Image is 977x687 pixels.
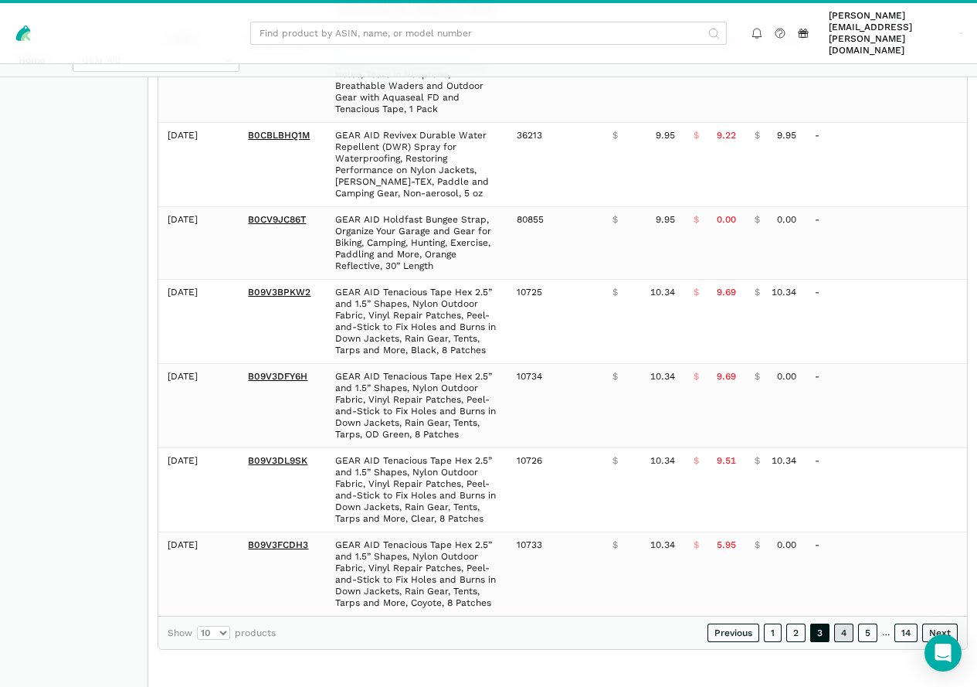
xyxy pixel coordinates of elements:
td: - [806,279,967,363]
a: 4 [834,624,853,642]
a: B09V3DFY6H [248,371,307,382]
td: GEAR AID Tenacious Tape Hex 2.5” and 1.5” Shapes, Nylon Outdoor Fabric, Vinyl Repair Patches, Pee... [326,279,507,363]
a: B09V3DL9SK [248,455,307,466]
a: Next [922,624,958,642]
td: [DATE] [158,532,239,616]
a: B0CV9JC86T [248,214,306,225]
span: $ [612,130,618,141]
span: $ [612,287,618,298]
input: Find product by ASIN, name, or model number [250,22,727,45]
span: $ [755,539,760,551]
select: Showproducts [197,626,230,640]
td: 10734 [507,363,603,447]
td: GEAR AID Revivex Durable Water Repellent (DWR) Spray for Waterproofing, Restoring Performance on ... [326,122,507,206]
td: 36213 [507,122,603,206]
td: - [806,363,967,447]
a: 1 [764,624,782,642]
a: B09V3BPKW2 [248,287,310,298]
span: $ [755,287,760,298]
td: 10726 [507,447,603,532]
span: 9.95 [777,130,796,141]
span: 10.34 [650,287,675,298]
a: 3 [810,624,829,642]
td: - [806,122,967,206]
td: GEAR AID Holdfast Bungee Strap, Organize Your Garage and Gear for Biking, Camping, Hunting, Exerc... [326,206,507,279]
span: $ [612,539,618,551]
td: - [806,206,967,279]
a: B0CBLBHQ1M [248,130,310,141]
a: [PERSON_NAME][EMAIL_ADDRESS][PERSON_NAME][DOMAIN_NAME] [824,8,968,59]
td: GEAR AID Tenacious Tape Hex 2.5” and 1.5” Shapes, Nylon Outdoor Fabric, Vinyl Repair Patches, Pee... [326,532,507,616]
td: 10733 [507,532,603,616]
span: 9.95 [656,130,675,141]
div: Open Intercom Messenger [924,634,962,672]
td: [DATE] [158,122,239,206]
span: $ [755,130,760,141]
span: 9.69 [717,371,736,383]
span: $ [612,371,618,383]
span: $ [755,455,760,467]
td: GEAR AID Tenacious Tape Hex 2.5” and 1.5” Shapes, Nylon Outdoor Fabric, Vinyl Repair Patches, Pee... [326,363,507,447]
span: 9.22 [717,130,736,141]
td: [DATE] [158,363,239,447]
span: $ [694,130,699,141]
span: $ [612,455,618,467]
label: Show products [168,626,276,640]
td: [DATE] [158,447,239,532]
span: 5.95 [717,539,736,551]
span: $ [755,214,760,226]
td: [DATE] [158,279,239,363]
a: B09V3FCDH3 [248,539,308,550]
a: Previous [707,624,759,642]
span: $ [694,287,699,298]
span: 10.34 [650,371,675,383]
td: - [806,532,967,616]
td: GEAR AID Tenacious Tape Hex 2.5” and 1.5” Shapes, Nylon Outdoor Fabric, Vinyl Repair Patches, Pee... [326,447,507,532]
span: $ [612,214,618,226]
span: [PERSON_NAME][EMAIL_ADDRESS][PERSON_NAME][DOMAIN_NAME] [829,10,955,56]
a: 2 [786,624,806,642]
td: 80855 [507,206,603,279]
span: $ [755,371,760,383]
td: 10725 [507,279,603,363]
span: 10.34 [772,455,796,467]
span: $ [694,539,699,551]
a: 14 [894,624,918,642]
td: [DATE] [158,206,239,279]
span: $ [694,214,699,226]
span: 0.00 [777,539,796,551]
span: 0.00 [717,214,736,226]
span: 9.51 [717,455,736,467]
span: 10.34 [650,455,675,467]
span: 10.34 [772,287,796,298]
span: $ [694,455,699,467]
span: 0.00 [777,214,796,226]
span: 0.00 [777,371,796,383]
a: 5 [858,624,877,642]
span: … [882,627,890,638]
span: 10.34 [650,539,675,551]
td: - [806,447,967,532]
span: $ [694,371,699,383]
span: 9.69 [717,287,736,298]
span: 9.95 [656,214,675,226]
